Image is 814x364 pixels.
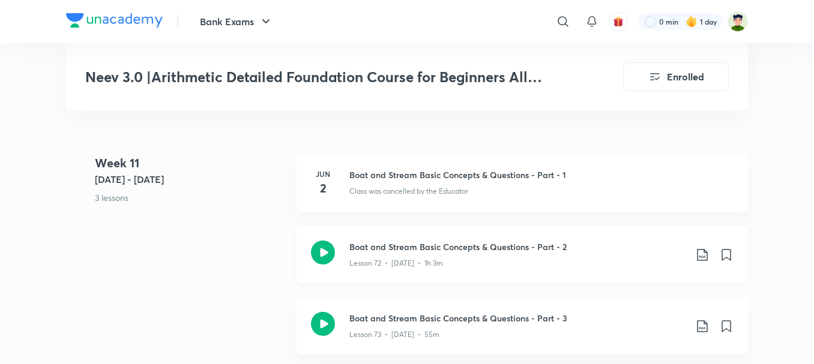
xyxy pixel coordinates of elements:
[66,13,163,31] a: Company Logo
[349,329,439,340] p: Lesson 73 • [DATE] • 55m
[85,68,555,86] h3: Neev 3.0 |Arithmetic Detailed Foundation Course for Beginners All Bank Exam 2025
[311,179,335,197] h4: 2
[311,169,335,179] h6: Jun
[297,154,748,226] a: Jun2Boat and Stream Basic Concepts & Questions - Part - 1Class was cancelled by the Educator
[686,16,698,28] img: streak
[349,258,443,269] p: Lesson 72 • [DATE] • 1h 3m
[297,226,748,297] a: Boat and Stream Basic Concepts & Questions - Part - 2Lesson 72 • [DATE] • 1h 3m
[349,312,686,324] h3: Boat and Stream Basic Concepts & Questions - Part - 3
[66,13,163,28] img: Company Logo
[623,62,729,91] button: Enrolled
[349,240,686,253] h3: Boat and Stream Basic Concepts & Questions - Part - 2
[609,12,628,31] button: avatar
[349,169,734,181] h3: Boat and Stream Basic Concepts & Questions - Part - 1
[349,186,468,197] p: Class was cancelled by the Educator
[95,172,287,186] h5: [DATE] - [DATE]
[728,11,748,32] img: Rahul B
[193,10,280,34] button: Bank Exams
[613,16,624,27] img: avatar
[95,154,287,172] h4: Week 11
[95,191,287,204] p: 3 lessons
